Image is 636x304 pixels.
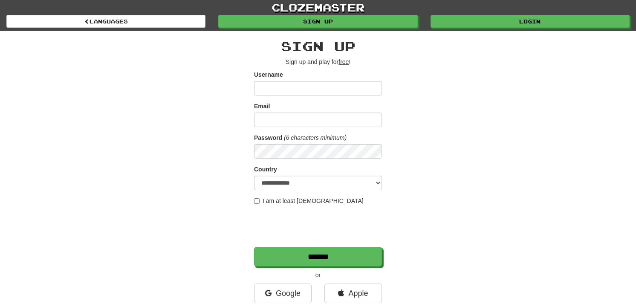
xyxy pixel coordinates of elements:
[254,133,282,142] label: Password
[254,284,312,303] a: Google
[6,15,205,28] a: Languages
[254,102,270,110] label: Email
[218,15,417,28] a: Sign up
[254,198,260,204] input: I am at least [DEMOGRAPHIC_DATA]
[254,39,382,53] h2: Sign up
[254,271,382,279] p: or
[254,58,382,66] p: Sign up and play for !
[324,284,382,303] a: Apple
[338,58,349,65] u: free
[431,15,630,28] a: Login
[254,70,283,79] label: Username
[254,165,277,174] label: Country
[254,197,364,205] label: I am at least [DEMOGRAPHIC_DATA]
[284,134,347,141] em: (6 characters minimum)
[254,209,384,243] iframe: reCAPTCHA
